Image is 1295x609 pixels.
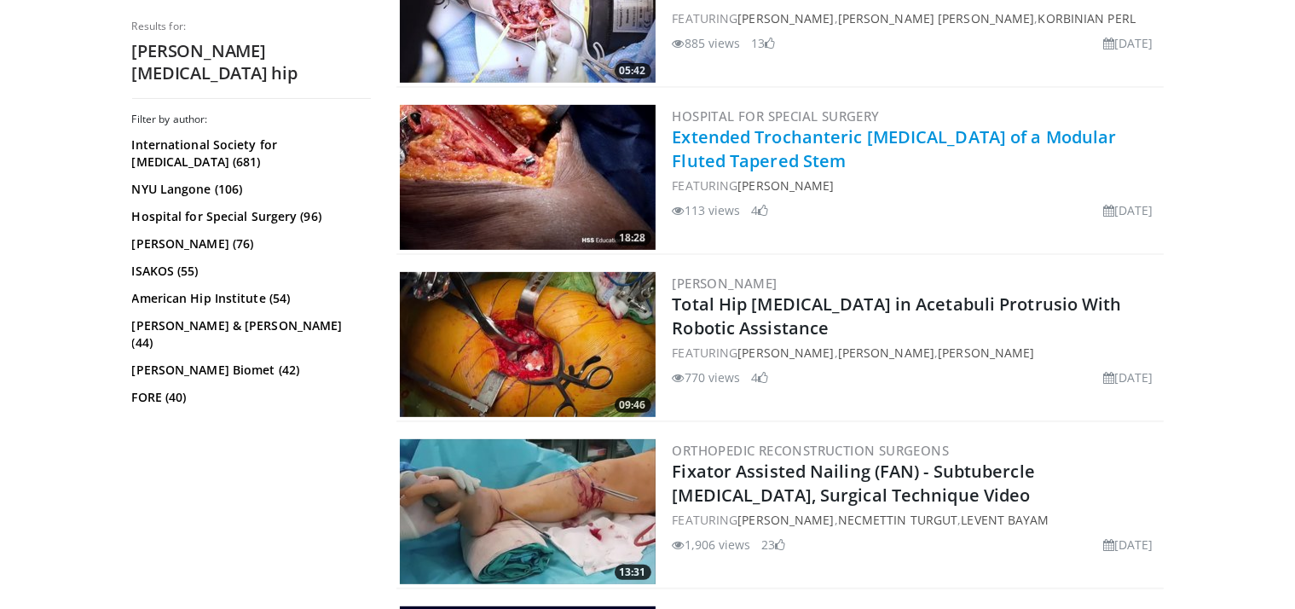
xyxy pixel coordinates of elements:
[673,511,1160,529] div: FEATURING , ,
[400,105,656,250] img: 9ea35b76-fb44-4d9a-9319-efeab42ec5fb.300x170_q85_crop-smart_upscale.jpg
[737,177,834,194] a: [PERSON_NAME]
[673,344,1160,362] div: FEATURING , ,
[751,368,768,386] li: 4
[615,230,651,246] span: 18:28
[737,10,834,26] a: [PERSON_NAME]
[838,345,934,361] a: [PERSON_NAME]
[132,40,371,84] h2: [PERSON_NAME] [MEDICAL_DATA] hip
[673,368,741,386] li: 770 views
[673,9,1160,27] div: FEATURING , ,
[132,181,367,198] a: NYU Langone (106)
[761,536,785,554] li: 23
[400,105,656,250] a: 18:28
[962,512,1049,528] a: Levent Bayam
[751,201,768,219] li: 4
[1103,536,1153,554] li: [DATE]
[1038,10,1136,26] a: Korbinian Perl
[132,389,367,406] a: FORE (40)
[673,125,1117,172] a: Extended Trochanteric [MEDICAL_DATA] of a Modular Fluted Tapered Stem
[132,113,371,126] h3: Filter by author:
[1103,34,1153,52] li: [DATE]
[673,201,741,219] li: 113 views
[1103,368,1153,386] li: [DATE]
[132,235,367,252] a: [PERSON_NAME] (76)
[737,512,834,528] a: [PERSON_NAME]
[673,34,741,52] li: 885 views
[838,10,1035,26] a: [PERSON_NAME] [PERSON_NAME]
[737,345,834,361] a: [PERSON_NAME]
[1103,201,1153,219] li: [DATE]
[132,263,367,280] a: ISAKOS (55)
[132,208,367,225] a: Hospital for Special Surgery (96)
[673,275,778,292] a: [PERSON_NAME]
[615,63,651,78] span: 05:42
[615,565,651,580] span: 13:31
[673,460,1035,507] a: Fixator Assisted Nailing (FAN) - Subtubercle [MEDICAL_DATA], Surgical Technique Video
[400,272,656,417] a: 09:46
[132,317,367,351] a: [PERSON_NAME] & [PERSON_NAME] (44)
[132,20,371,33] p: Results for:
[673,107,880,125] a: Hospital for Special Surgery
[615,397,651,413] span: 09:46
[838,512,958,528] a: Necmettin Turgut
[132,290,367,307] a: American Hip Institute (54)
[132,136,367,171] a: International Society for [MEDICAL_DATA] (681)
[673,293,1122,339] a: Total Hip [MEDICAL_DATA] in Acetabuli Protrusio With Robotic Assistance
[400,439,656,584] img: e071edbb-ea24-493e-93e4-473a830f7230.300x170_q85_crop-smart_upscale.jpg
[673,177,1160,194] div: FEATURING
[673,442,950,459] a: Orthopedic Reconstruction Surgeons
[400,272,656,417] img: 9026b89a-9ec4-4d45-949c-ae618d94f28c.300x170_q85_crop-smart_upscale.jpg
[132,362,367,379] a: [PERSON_NAME] Biomet (42)
[938,345,1034,361] a: [PERSON_NAME]
[673,536,751,554] li: 1,906 views
[751,34,775,52] li: 13
[400,439,656,584] a: 13:31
